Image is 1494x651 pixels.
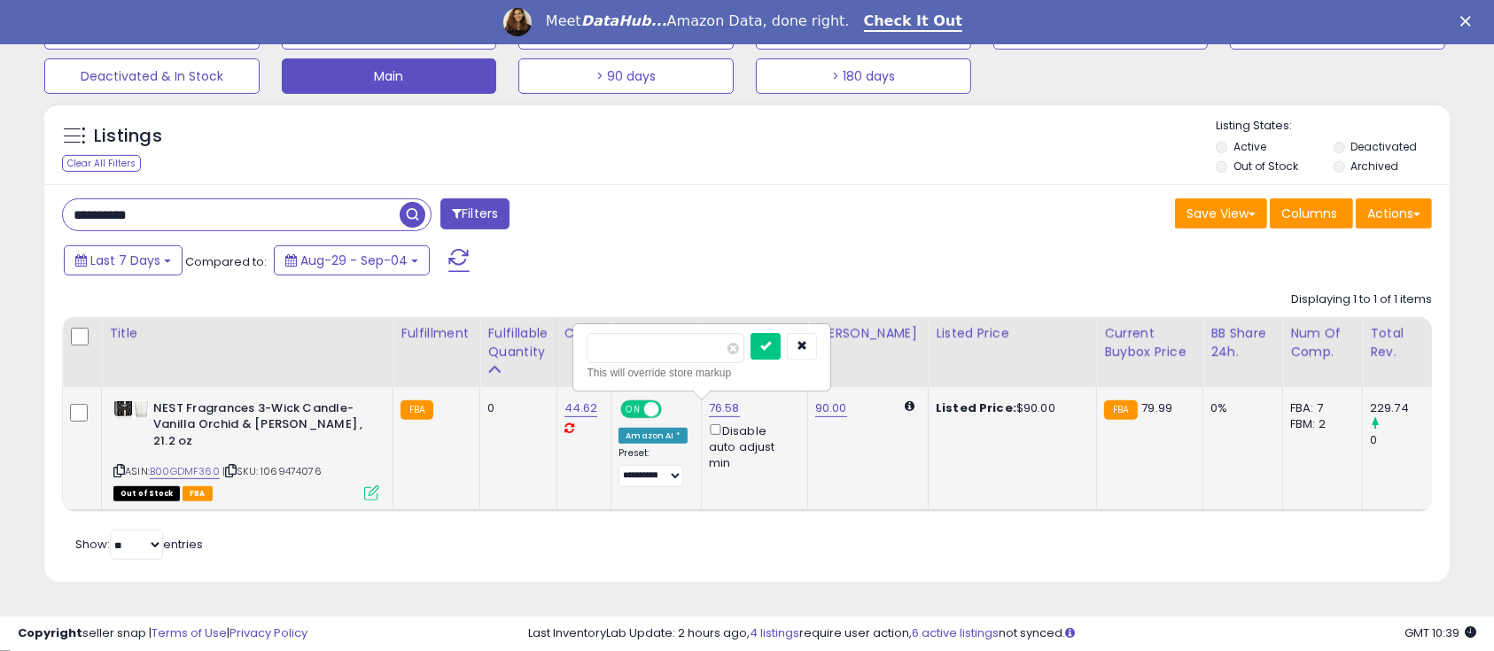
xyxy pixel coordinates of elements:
div: FBM: 2 [1290,416,1349,432]
span: Compared to: [185,253,267,270]
small: FBA [401,400,433,420]
a: Check It Out [864,12,963,32]
span: | SKU: 1069474076 [222,464,322,478]
span: 79.99 [1142,399,1173,416]
div: Cost [564,324,604,343]
div: This will override store markup [587,364,817,382]
div: 0 [487,400,542,416]
a: 76.58 [709,399,740,417]
button: Last 7 Days [64,245,183,275]
button: > 90 days [518,58,734,94]
div: Disable auto adjust min [709,421,794,472]
div: Total Rev. [1370,324,1435,361]
p: Listing States: [1216,118,1449,135]
div: Preset: [619,447,688,487]
b: Listed Price: [936,399,1016,416]
div: Meet Amazon Data, done right. [546,12,850,30]
span: Columns [1281,205,1337,222]
div: Last InventoryLab Update: 2 hours ago, require user action, not synced. [528,625,1476,642]
a: 4 listings [750,624,799,641]
div: Title [109,324,385,343]
img: Profile image for Georgie [503,8,532,36]
small: FBA [1104,400,1137,420]
div: Fulfillment [401,324,472,343]
div: ASIN: [113,400,379,499]
label: Out of Stock [1233,159,1298,174]
a: 6 active listings [912,624,999,641]
b: NEST Fragrances 3-Wick Candle- Vanilla Orchid & [PERSON_NAME] , 21.2 oz [153,400,369,454]
div: [PERSON_NAME] [815,324,921,343]
div: $90.00 [936,400,1083,416]
button: Main [282,58,497,94]
div: Displaying 1 to 1 of 1 items [1291,291,1432,308]
div: Listed Price [936,324,1089,343]
button: Aug-29 - Sep-04 [274,245,430,275]
button: Save View [1175,198,1267,229]
label: Deactivated [1350,139,1417,154]
label: Archived [1350,159,1398,174]
div: Amazon AI * [619,428,688,444]
div: Num of Comp. [1290,324,1355,361]
div: 0 [1370,432,1442,448]
span: ON [622,401,644,416]
span: All listings that are currently out of stock and unavailable for purchase on Amazon [113,486,180,501]
div: BB Share 24h. [1210,324,1275,361]
label: Active [1233,139,1266,154]
a: 44.62 [564,399,598,417]
div: Current Buybox Price [1104,324,1195,361]
div: Fulfillable Quantity [487,324,549,361]
a: Privacy Policy [230,624,307,641]
div: 229.74 [1370,400,1442,416]
h5: Listings [94,124,162,149]
div: 0% [1210,400,1269,416]
span: FBA [183,486,213,501]
a: B00GDMF360 [150,464,220,479]
a: Terms of Use [152,624,227,641]
div: seller snap | | [18,625,307,642]
button: Deactivated & In Stock [44,58,260,94]
i: DataHub... [581,12,667,29]
button: > 180 days [756,58,971,94]
img: 41HmY9yFQ3L._SL40_.jpg [113,400,149,419]
strong: Copyright [18,624,82,641]
button: Columns [1270,198,1353,229]
span: OFF [659,401,688,416]
button: Actions [1356,198,1432,229]
button: Filters [440,198,510,229]
div: FBA: 7 [1290,400,1349,416]
span: Aug-29 - Sep-04 [300,252,408,269]
span: 2025-09-12 10:39 GMT [1405,624,1476,641]
div: Close [1460,16,1478,27]
a: 90.00 [815,399,847,417]
span: Last 7 Days [90,252,160,269]
div: Clear All Filters [62,155,141,172]
span: Show: entries [75,536,203,553]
